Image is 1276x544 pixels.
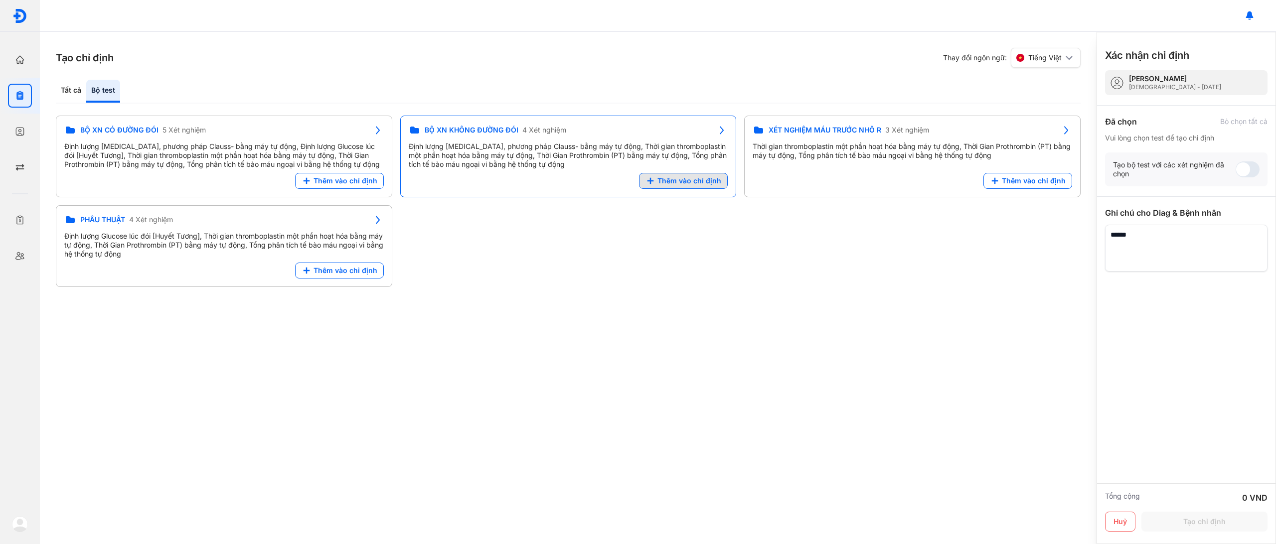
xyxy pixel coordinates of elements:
button: Thêm vào chỉ định [639,173,728,189]
div: Định lượng Glucose lúc đói [Huyết Tương], Thời gian thromboplastin một phần hoạt hóa bằng máy tự ... [64,232,384,259]
div: Đã chọn [1105,116,1137,128]
span: Thêm vào chỉ định [314,266,377,275]
div: 0 VND [1242,492,1268,504]
h3: Xác nhận chỉ định [1105,48,1189,62]
img: logo [12,8,27,23]
div: Thay đổi ngôn ngữ: [943,48,1081,68]
span: BỘ XN KHÔNG ĐƯỜNG ĐÓI [425,126,518,135]
div: Tạo bộ test với các xét nghiệm đã chọn [1113,160,1236,178]
div: Định lượng [MEDICAL_DATA], phương pháp Clauss- bằng máy tự động, Thời gian thromboplastin một phầ... [409,142,728,169]
img: logo [12,516,28,532]
span: 4 Xét nghiệm [129,215,173,224]
span: Thêm vào chỉ định [657,176,721,185]
button: Tạo chỉ định [1141,512,1268,532]
div: Bộ test [86,80,120,103]
span: Tiếng Việt [1028,53,1062,62]
div: [PERSON_NAME] [1129,74,1221,83]
span: 3 Xét nghiệm [885,126,929,135]
span: PHẪU THUẬT [80,215,125,224]
div: Tất cả [56,80,86,103]
div: Tổng cộng [1105,492,1140,504]
div: Vui lòng chọn test để tạo chỉ định [1105,134,1268,142]
span: BỘ XN CÓ ĐƯỜNG ĐÓI [80,126,159,135]
button: Thêm vào chỉ định [295,173,384,189]
div: Thời gian thromboplastin một phần hoạt hóa bằng máy tự động, Thời Gian Prothrombin (PT) bằng máy ... [753,142,1072,160]
button: Huỷ [1105,512,1135,532]
span: 4 Xét nghiệm [522,126,566,135]
span: Thêm vào chỉ định [1002,176,1066,185]
span: 5 Xét nghiệm [162,126,206,135]
button: Thêm vào chỉ định [983,173,1072,189]
button: Thêm vào chỉ định [295,263,384,278]
div: Bỏ chọn tất cả [1220,117,1268,126]
div: Định lượng [MEDICAL_DATA], phương pháp Clauss- bằng máy tự động, Định lượng Glucose lúc đói [Huyế... [64,142,384,169]
h3: Tạo chỉ định [56,51,114,65]
div: [DEMOGRAPHIC_DATA] - [DATE] [1129,83,1221,91]
div: Ghi chú cho Diag & Bệnh nhân [1105,207,1268,219]
span: XÉT NGHIỆM MÁU TRƯỚC NHỔ R [769,126,881,135]
span: Thêm vào chỉ định [314,176,377,185]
